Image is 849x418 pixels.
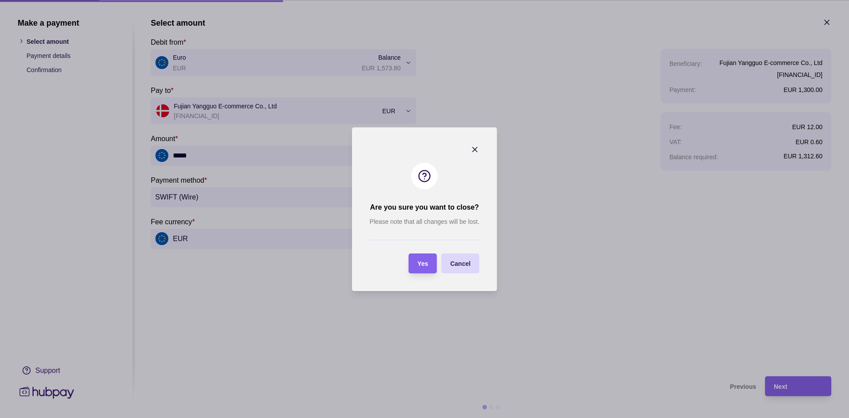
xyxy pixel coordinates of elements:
[370,217,479,226] p: Please note that all changes will be lost.
[370,203,479,212] h2: Are you sure you want to close?
[409,253,437,273] button: Yes
[417,260,428,267] span: Yes
[441,253,479,273] button: Cancel
[450,260,470,267] span: Cancel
